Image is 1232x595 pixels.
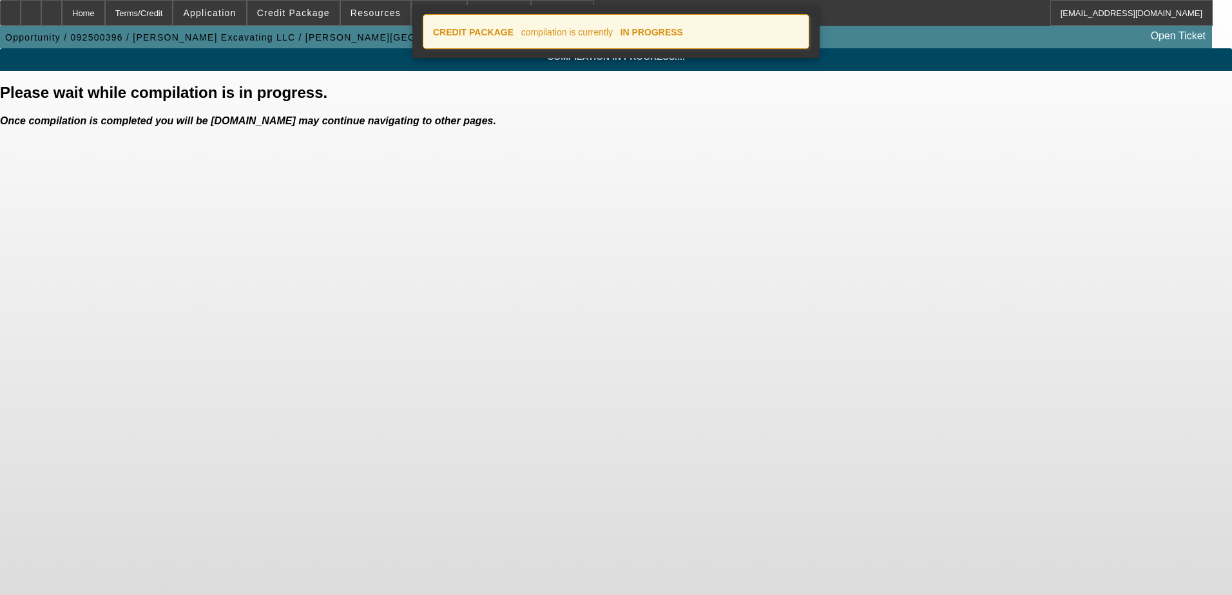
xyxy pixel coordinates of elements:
strong: IN PROGRESS [621,27,683,37]
a: Open Ticket [1146,25,1211,47]
button: Resources [341,1,410,25]
span: Resources [351,8,401,18]
span: Application [183,8,236,18]
button: Credit Package [247,1,340,25]
span: Opportunity / 092500396 / [PERSON_NAME] Excavating LLC / [PERSON_NAME][GEOGRAPHIC_DATA] [5,32,497,42]
span: Compilation in progress.... [10,52,1222,62]
strong: CREDIT PACKAGE [433,27,514,37]
span: Credit Package [257,8,330,18]
span: compilation is currently [521,27,613,37]
button: Application [173,1,245,25]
